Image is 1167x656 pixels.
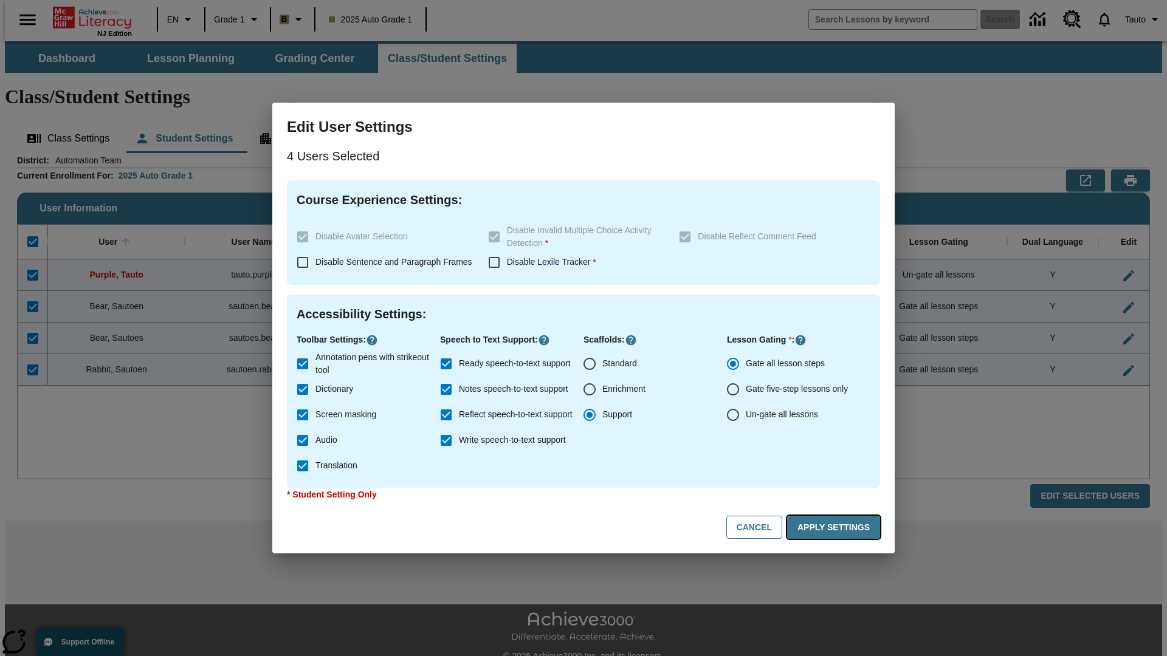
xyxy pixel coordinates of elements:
[366,334,378,346] button: Click here to know more about
[538,334,550,346] button: Click here to know more about
[481,224,670,250] label: These settings are specific to individual classes. To see these settings or make changes, please ...
[746,383,848,395] span: Gate five-step lessons only
[746,408,818,421] span: Un-gate all lessons
[698,231,816,241] span: Disable Reflect Comment Feed
[787,516,880,539] button: Apply Settings
[507,257,596,267] span: Disable Lexile Tracker
[315,257,472,267] span: Disable Sentence and Paragraph Frames
[726,516,782,539] button: Cancel
[459,383,568,395] span: Notes speech-to-text support
[315,408,376,421] span: Screen masking
[297,190,870,210] h4: Course Experience Settings :
[625,334,637,346] button: Click here to know more about
[602,357,637,370] span: Standard
[507,225,652,248] span: Disable Invalid Multiple Choice Activity Detection
[672,224,861,250] label: These settings are specific to individual classes. To see these settings or make changes, please ...
[746,357,825,370] span: Gate all lesson steps
[297,333,440,346] p: Toolbar Settings :
[315,231,408,241] span: Disable Avatar Selection
[583,333,727,346] p: Scaffolds :
[602,408,632,421] span: Support
[290,224,478,250] label: These settings are specific to individual classes. To see these settings or make changes, please ...
[602,383,645,395] span: Enrichment
[315,434,337,446] span: Audio
[440,333,583,346] p: Speech to Text Support :
[297,304,870,324] h4: Accessibility Settings :
[287,146,880,166] p: 4 Users Selected
[459,434,566,446] span: Write speech-to-text support
[315,383,353,395] span: Dictionary
[459,408,573,421] span: Reflect speech-to-text support
[287,117,880,137] h3: Edit User Settings
[287,488,880,501] p: * Student Setting Only
[727,333,870,346] p: Lesson Gating :
[315,351,430,377] span: Annotation pens with strikeout tool
[459,357,571,370] span: Ready speech-to-text support
[794,334,807,346] button: Click here to know more about
[315,459,357,472] span: Translation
